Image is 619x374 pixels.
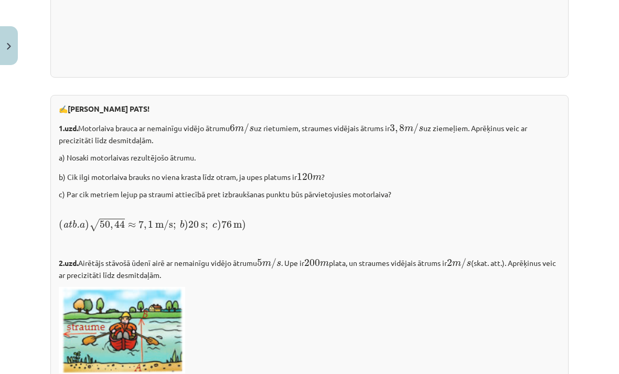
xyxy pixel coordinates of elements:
[155,220,173,231] span: m/s
[184,220,188,231] span: )
[257,259,262,266] span: 5
[466,261,471,266] span: s
[233,223,242,228] span: m
[100,221,110,228] span: 50
[221,220,232,228] span: 76
[276,261,281,266] span: s
[249,126,254,132] span: s
[188,221,199,228] span: 20
[114,220,125,228] span: 44
[59,255,560,281] p: Airētājs stāvošā ūdenī airē ar nemainīgu vidējo ātrumu . Upe ir plata, un straumes vidējais ātrum...
[59,169,560,183] p: b) Cik ilgi motorlaiva brauks no viena krasta līdz otram, ja upes platums ir ?
[59,220,63,231] span: (
[144,225,146,230] span: ,
[313,175,322,180] span: m
[297,173,313,180] span: 120
[59,189,560,200] p: c) Par cik metriem lejup pa straumi attiecībā pret izbraukšanas punktu būs pārvietojusies motorla...
[148,221,153,228] span: 1
[413,123,419,134] span: /
[390,124,395,132] span: 3
[419,126,423,132] span: s
[59,103,560,114] p: ✍️
[89,219,100,231] span: √
[7,43,11,50] img: icon-close-lesson-0947bae3869378f0d4975bcd49f059093ad1ed9edebbc8119c70593378902aed.svg
[110,225,113,230] span: ,
[180,220,184,228] span: b
[217,220,221,231] span: )
[59,123,78,133] b: 1.uzd.
[262,261,271,266] span: m
[452,261,461,266] span: m
[320,261,329,266] span: m
[242,220,246,231] span: )
[201,223,205,228] span: s
[138,220,144,228] span: 7
[85,220,89,231] span: )
[59,121,560,146] p: Motorlaiva brauca ar nemainīgu vidējo ātrumu uz rietumiem, straumes vidējais ātrums ir uz ziemeļi...
[461,258,466,269] span: /
[271,258,276,269] span: /
[128,222,136,228] span: ≈
[395,128,398,133] span: ,
[59,258,78,268] b: 2.uzd.
[212,223,217,228] span: c
[63,220,80,228] span: atb.
[399,124,404,132] span: 8
[447,259,452,266] span: 2
[244,123,249,134] span: /
[304,259,320,266] span: 200
[404,126,413,132] span: m
[68,104,150,113] b: [PERSON_NAME] PATS!
[173,223,176,230] span: ;
[235,126,244,132] span: m
[80,223,85,228] span: a
[205,223,208,230] span: ;
[59,152,560,163] p: a) Nosaki motorlaivas rezultējošo ātrumu.
[230,124,235,132] span: 6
